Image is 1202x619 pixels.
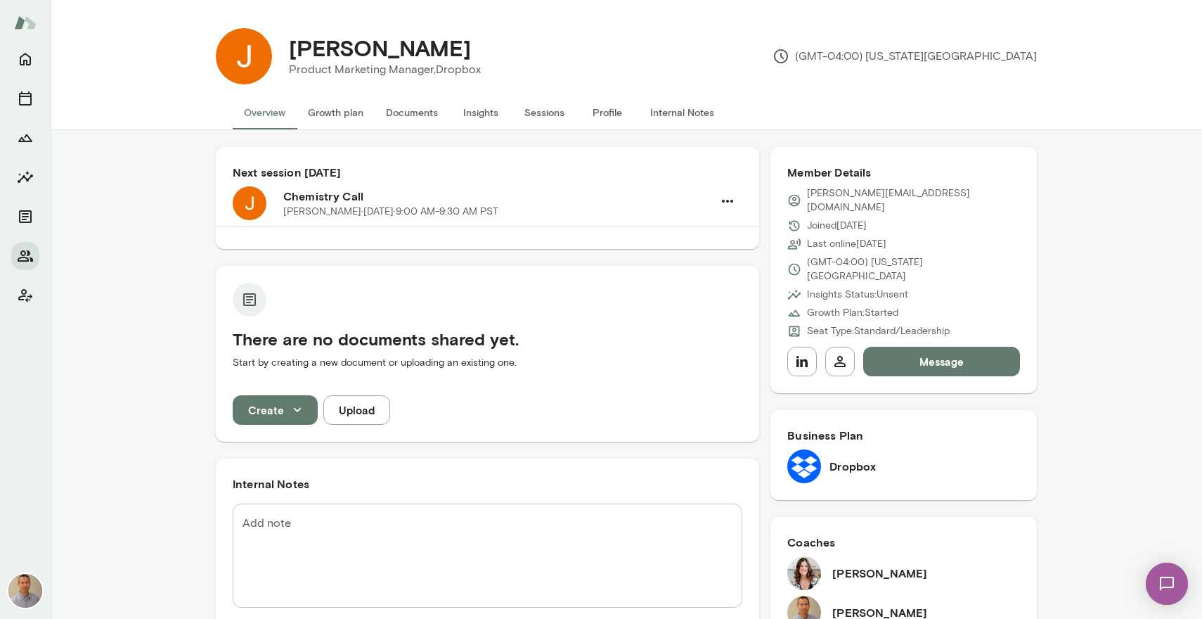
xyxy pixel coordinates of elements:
h6: Coaches [787,534,1020,551]
button: Sessions [11,84,39,113]
button: Client app [11,281,39,309]
p: Product Marketing Manager, Dropbox [289,61,481,78]
button: Insights [11,163,39,191]
button: Documents [11,203,39,231]
button: Growth plan [297,96,375,129]
img: Katherine Libonate [787,556,821,590]
p: Joined [DATE] [807,219,867,233]
button: Documents [375,96,449,129]
h6: Member Details [787,164,1020,181]
p: (GMT-04:00) [US_STATE][GEOGRAPHIC_DATA] [807,255,1020,283]
p: (GMT-04:00) [US_STATE][GEOGRAPHIC_DATA] [773,48,1037,65]
button: Sessions [512,96,576,129]
button: Members [11,242,39,270]
button: Home [11,45,39,73]
img: Mento [14,9,37,36]
p: Growth Plan: Started [807,306,898,320]
h6: Business Plan [787,427,1020,444]
button: Internal Notes [639,96,725,129]
h6: Internal Notes [233,476,742,492]
h6: Chemistry Call [283,188,713,205]
p: Insights Status: Unsent [807,288,908,302]
p: Start by creating a new document or uploading an existing one. [233,356,742,370]
h6: Dropbox [829,458,876,475]
button: Overview [233,96,297,129]
h6: [PERSON_NAME] [832,565,927,582]
button: Growth Plan [11,124,39,152]
p: Seat Type: Standard/Leadership [807,324,950,338]
p: [PERSON_NAME] · [DATE] · 9:00 AM-9:30 AM PST [283,205,498,219]
img: Kevin Au [8,574,42,608]
button: Profile [576,96,639,129]
h4: [PERSON_NAME] [289,34,471,61]
img: Joanie Martinez [216,28,272,84]
h6: Next session [DATE] [233,164,742,181]
button: Insights [449,96,512,129]
button: Message [863,347,1020,376]
p: [PERSON_NAME][EMAIL_ADDRESS][DOMAIN_NAME] [807,186,1020,215]
p: Last online [DATE] [807,237,886,251]
button: Upload [323,395,390,425]
h5: There are no documents shared yet. [233,328,742,350]
button: Create [233,395,318,425]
